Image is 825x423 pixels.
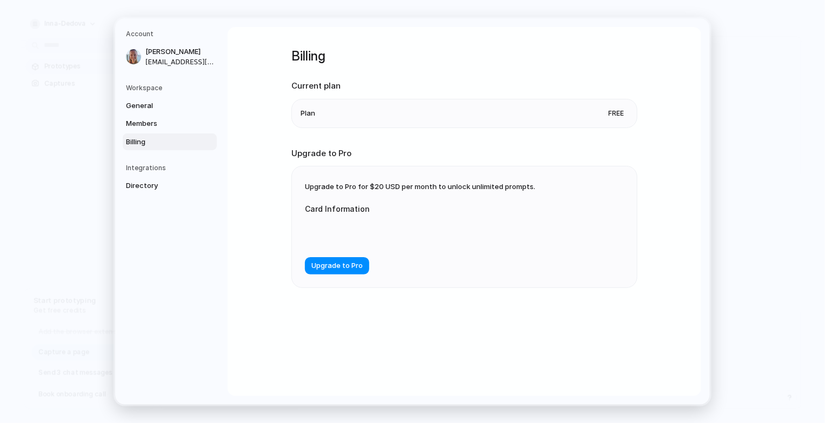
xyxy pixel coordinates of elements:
span: Directory [126,180,195,191]
h5: Account [126,29,217,39]
h2: Upgrade to Pro [291,147,637,160]
span: General [126,100,195,111]
span: Members [126,118,195,129]
a: General [123,97,217,115]
h5: Integrations [126,163,217,173]
iframe: Secure card payment input frame [314,227,513,238]
span: Billing [126,137,195,147]
a: Members [123,115,217,132]
h2: Current plan [291,80,637,92]
h5: Workspace [126,83,217,93]
span: [EMAIL_ADDRESS][DOMAIN_NAME] [145,57,215,67]
span: [PERSON_NAME] [145,46,215,57]
span: Plan [301,108,315,119]
span: Upgrade to Pro [311,260,363,271]
a: Billing [123,133,217,151]
button: Upgrade to Pro [305,257,369,274]
h1: Billing [291,46,637,66]
label: Card Information [305,203,521,214]
a: [PERSON_NAME][EMAIL_ADDRESS][DOMAIN_NAME] [123,43,217,70]
span: Upgrade to Pro for $20 USD per month to unlock unlimited prompts. [305,182,535,191]
span: Free [604,108,628,119]
a: Directory [123,177,217,194]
